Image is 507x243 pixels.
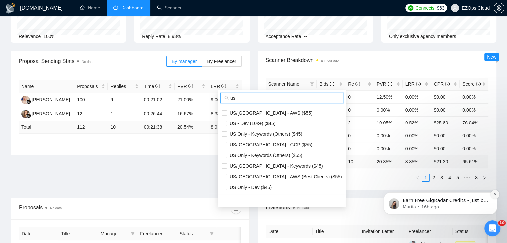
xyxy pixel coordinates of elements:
span: LRR [405,81,421,87]
span: Score [462,81,480,87]
span: filter [208,229,215,239]
span: US/[GEOGRAPHIC_DATA] - Keywords ($45) [227,163,323,169]
span: US Only - Keywords (Others) ($55) [227,153,302,158]
td: 10 [345,155,374,168]
span: By manager [172,59,197,64]
td: 19.05% [374,116,403,129]
td: $0.00 [431,103,460,116]
div: Proposals [19,203,130,214]
th: Invitation Letter [359,225,406,238]
td: 76.04% [460,116,488,129]
span: CPR [434,81,449,87]
img: gigradar-bm.png [26,99,31,104]
span: PVR [377,81,392,87]
th: Date [19,227,58,240]
time: an hour ago [321,59,339,62]
td: 0.00% [460,129,488,142]
td: $0.00 [431,142,460,155]
button: download [231,203,241,214]
span: info-circle [221,84,226,88]
span: US - Dev (10k+) ($45) [227,121,275,126]
a: NK[PERSON_NAME] [21,111,70,116]
td: 12.50% [374,90,403,103]
td: 0.00% [374,129,403,142]
button: Dismiss notification [117,40,126,48]
span: filter [129,229,136,239]
img: NK [21,110,30,118]
td: 112 [74,121,108,134]
span: Proposal Sending Stats [19,57,166,65]
span: search [224,96,229,100]
th: Freelancer [406,225,453,238]
span: setting [494,5,504,11]
th: Title [58,227,98,240]
span: filter [309,79,315,89]
span: info-circle [355,82,360,86]
td: $0.00 [431,129,460,142]
td: 0.00% [374,142,403,155]
span: filter [310,82,314,86]
td: 00:26:44 [141,107,175,121]
td: 8.33% [208,107,241,121]
td: 21.00% [175,93,208,107]
td: 0.00% [403,103,431,116]
img: logo [5,3,16,14]
div: [PERSON_NAME] [32,96,70,103]
div: message notification from Mariia, 16h ago. Earn Free GigRadar Credits - Just by Sharing Your Stor... [10,42,123,64]
span: 963 [437,4,444,12]
td: 0.00% [403,129,431,142]
img: AJ [21,96,30,104]
span: Scanner Breakdown [266,56,489,64]
th: Date [266,225,313,238]
td: $25.80 [431,116,460,129]
span: Proposals [77,83,100,90]
th: Proposals [74,80,108,93]
span: info-circle [476,82,481,86]
th: Replies [108,80,141,93]
span: US Only - Keywords (Others) ($45) [227,131,302,137]
a: setting [494,5,504,11]
span: info-circle [416,82,421,86]
span: info-circle [155,84,160,88]
td: $0.00 [431,90,460,103]
span: info-circle [388,82,392,86]
span: Relevance [19,34,41,39]
span: 8.93% [168,34,181,39]
td: 0 [345,129,374,142]
span: Dashboard [121,5,144,11]
td: 0.00% [374,103,403,116]
a: searchScanner [157,5,182,11]
th: Manager [98,227,137,240]
span: New [487,54,496,60]
span: PVR [177,84,193,89]
td: 0.00% [403,142,431,155]
span: Only exclusive agency members [389,34,456,39]
span: 100% [43,34,55,39]
span: Connects: [415,4,435,12]
img: gigradar-bm.png [26,113,31,118]
img: upwork-logo.png [408,5,413,11]
span: By Freelancer [207,59,236,64]
th: Name [19,80,74,93]
span: US Only - Dev ($45) [227,185,272,190]
th: Status [453,225,499,238]
td: 00:21:38 [141,121,175,134]
span: -- [304,34,307,39]
td: 100 [74,93,108,107]
th: Title [313,225,359,238]
span: Status [180,230,207,237]
span: US/[GEOGRAPHIC_DATA] - AWS (Best Clients) ($55) [227,174,342,179]
p: Message from Mariia, sent 16h ago [29,54,115,60]
td: 0 [345,103,374,116]
td: 0.00% [460,90,488,103]
span: Manager [101,230,128,237]
td: 0.00% [460,103,488,116]
td: 12 [74,107,108,121]
span: Reply Rate [142,34,165,39]
td: 9 [108,93,141,107]
span: Bids [319,81,334,87]
td: Total [19,121,74,134]
span: 10 [498,220,506,226]
td: 00:21:02 [141,93,175,107]
span: US/[GEOGRAPHIC_DATA] - GCP ($55) [227,142,312,147]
